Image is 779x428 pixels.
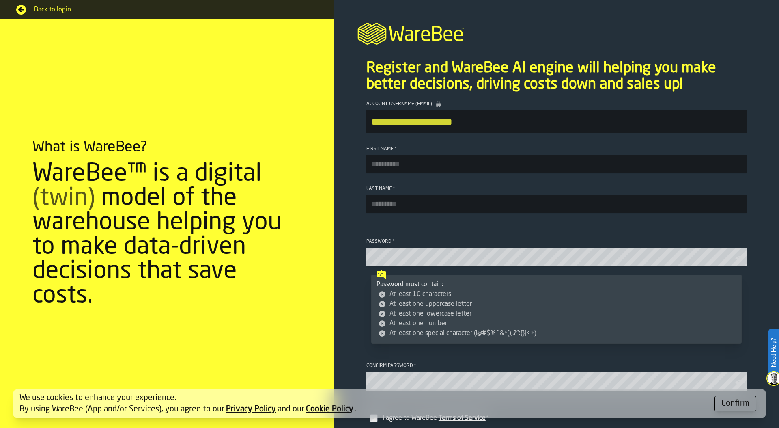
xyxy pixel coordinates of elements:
[366,60,747,93] p: Register and WareBee AI engine will helping you make better decisions, driving costs down and sal...
[334,13,779,52] a: logo-header
[378,290,736,299] li: At least 10 characters
[366,239,747,244] div: Password
[306,405,353,413] a: Cookie Policy
[366,363,747,369] div: Confirm password
[366,363,747,391] label: button-toolbar-Confirm password
[378,299,736,309] li: At least one uppercase letter
[378,309,736,319] li: At least one lowercase letter
[34,5,318,15] span: Back to login
[366,248,747,266] input: button-toolbar-Password
[393,186,395,192] span: Required
[366,110,747,133] input: button-toolbar-Account Username (Email)
[366,101,747,107] div: Account Username (Email)
[378,319,736,329] li: At least one number
[366,155,747,173] input: button-toolbar-First Name
[394,146,397,152] span: Required
[32,186,95,211] span: (twin)
[414,363,416,369] span: Required
[32,139,147,156] div: What is WareBee?
[366,372,747,391] input: button-toolbar-Confirm password
[735,254,745,262] button: button-toolbar-Password
[769,330,778,375] label: Need Help?
[16,5,318,15] a: Back to login
[366,146,747,173] label: button-toolbar-First Name
[366,186,747,192] div: Last Name
[366,195,747,213] input: button-toolbar-Last Name
[366,101,747,133] label: button-toolbar-Account Username (Email)
[32,162,301,308] div: WareBee™ is a digital model of the warehouse helping you to make data-driven decisions that save ...
[13,389,766,418] div: alert-[object Object]
[226,405,276,413] a: Privacy Policy
[392,239,395,244] span: Required
[366,239,747,266] label: button-toolbar-Password
[721,398,749,409] div: Confirm
[19,392,708,415] div: We use cookies to enhance your experience. By using WareBee (App and/or Services), you agree to o...
[366,146,747,152] div: First Name
[378,329,736,338] li: At least one special character (!@#$%^&*(),.?":{}|<>)
[714,396,756,411] button: button-
[366,186,747,213] label: button-toolbar-Last Name
[377,280,736,338] div: Password must contain:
